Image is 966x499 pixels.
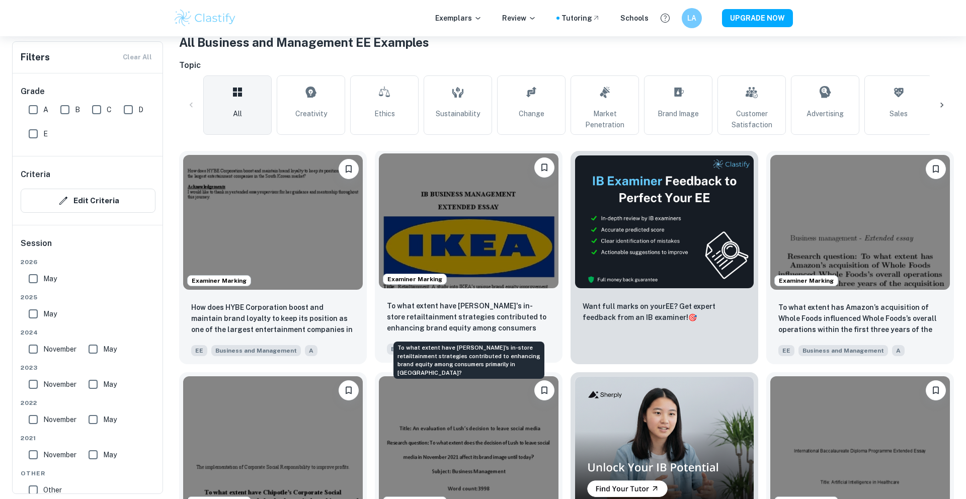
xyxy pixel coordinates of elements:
[502,13,536,24] p: Review
[43,484,62,495] span: Other
[436,108,480,119] span: Sustainability
[21,169,50,181] h6: Criteria
[43,273,57,284] span: May
[179,151,367,364] a: Examiner MarkingBookmarkHow does HYBE Corporation boost and maintain brand loyalty to keep its po...
[926,380,946,400] button: Bookmark
[383,275,446,284] span: Examiner Marking
[21,50,50,64] h6: Filters
[393,342,544,379] div: To what extent have [PERSON_NAME]'s in-store retailtainment strategies contributed to enhancing b...
[435,13,482,24] p: Exemplars
[21,363,155,372] span: 2023
[775,276,838,285] span: Examiner Marking
[688,313,697,321] span: 🎯
[43,379,76,390] span: November
[21,237,155,258] h6: Session
[75,104,80,115] span: B
[519,108,544,119] span: Change
[43,344,76,355] span: November
[21,189,155,213] button: Edit Criteria
[103,344,117,355] span: May
[191,345,207,356] span: EE
[21,86,155,98] h6: Grade
[191,302,355,336] p: How does HYBE Corporation boost and maintain brand loyalty to keep its position as one of the lar...
[179,59,954,71] h6: Topic
[561,13,600,24] a: Tutoring
[295,108,327,119] span: Creativity
[21,258,155,267] span: 2026
[43,128,48,139] span: E
[575,155,754,289] img: Thumbnail
[534,380,554,400] button: Bookmark
[43,414,76,425] span: November
[583,301,746,323] p: Want full marks on your EE ? Get expert feedback from an IB examiner!
[21,293,155,302] span: 2025
[682,8,702,28] button: LA
[21,328,155,337] span: 2024
[798,345,888,356] span: Business and Management
[387,300,550,335] p: To what extent have IKEA's in-store retailtainment strategies contributed to enhancing brand equi...
[374,108,395,119] span: Ethics
[233,108,242,119] span: All
[657,10,674,27] button: Help and Feedback
[21,398,155,407] span: 2022
[807,108,844,119] span: Advertising
[379,153,558,288] img: Business and Management EE example thumbnail: To what extent have IKEA's in-store reta
[770,155,950,290] img: Business and Management EE example thumbnail: To what extent has Amazon’s acquisition
[103,449,117,460] span: May
[305,345,317,356] span: A
[620,13,649,24] a: Schools
[778,345,794,356] span: EE
[375,151,562,364] a: Examiner MarkingBookmarkTo what extent have IKEA's in-store retailtainment strategies contributed...
[179,33,954,51] h1: All Business and Management EE Examples
[107,104,112,115] span: C
[534,157,554,178] button: Bookmark
[575,108,634,130] span: Market Penetration
[339,159,359,179] button: Bookmark
[138,104,143,115] span: D
[173,8,237,28] img: Clastify logo
[722,108,781,130] span: Customer Satisfaction
[211,345,301,356] span: Business and Management
[890,108,908,119] span: Sales
[43,449,76,460] span: November
[183,155,363,290] img: Business and Management EE example thumbnail: How does HYBE Corporation boost and main
[21,469,155,478] span: Other
[339,380,359,400] button: Bookmark
[722,9,793,27] button: UPGRADE NOW
[766,151,954,364] a: Examiner MarkingBookmarkTo what extent has Amazon’s acquisition of Whole Foods influenced Whole F...
[103,414,117,425] span: May
[571,151,758,364] a: ThumbnailWant full marks on yourEE? Get expert feedback from an IB examiner!
[21,434,155,443] span: 2021
[926,159,946,179] button: Bookmark
[387,344,403,355] span: EE
[103,379,117,390] span: May
[892,345,905,356] span: A
[43,104,48,115] span: A
[686,13,698,24] h6: LA
[188,276,251,285] span: Examiner Marking
[658,108,699,119] span: Brand Image
[778,302,942,336] p: To what extent has Amazon’s acquisition of Whole Foods influenced Whole Foods’s overall operation...
[43,308,57,319] span: May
